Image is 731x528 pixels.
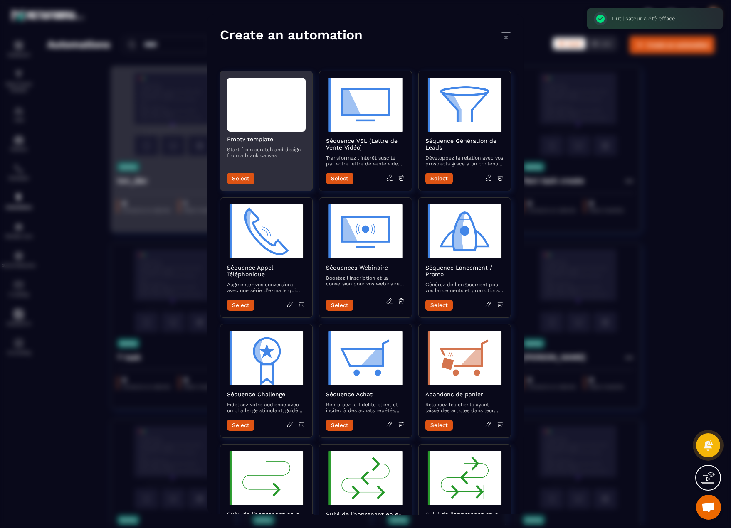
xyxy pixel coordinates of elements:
[326,138,405,151] h2: Séquence VSL (Lettre de Vente Vidéo)
[227,282,306,293] p: Augmentez vos conversions avec une série d’e-mails qui préparent et suivent vos appels commerciaux
[425,511,504,524] h2: Suivi de l’apprenant en e-learning asynchrone - Relance post-formation
[425,264,504,278] h2: Séquence Lancement / Promo
[326,331,405,385] img: automation-objective-icon
[227,300,254,311] button: Select
[326,300,353,311] button: Select
[425,300,453,311] button: Select
[227,451,306,505] img: automation-objective-icon
[227,136,306,142] h2: Empty template
[227,204,306,258] img: automation-objective-icon
[326,204,405,258] img: automation-objective-icon
[696,495,721,520] div: Open chat
[425,173,453,184] button: Select
[227,173,254,184] button: Select
[227,420,254,431] button: Select
[220,27,363,43] h4: Create an automation
[425,402,504,413] p: Relancez les clients ayant laissé des articles dans leur panier avec une séquence d'emails rappel...
[425,391,504,398] h2: Abandons de panier
[326,173,353,184] button: Select
[425,138,504,151] h2: Séquence Génération de Leads
[425,451,504,505] img: automation-objective-icon
[326,402,405,413] p: Renforcez la fidélité client et incitez à des achats répétés avec des e-mails post-achat qui valo...
[227,264,306,278] h2: Séquence Appel Téléphonique
[326,264,405,271] h2: Séquences Webinaire
[425,78,504,132] img: automation-objective-icon
[227,511,306,524] h2: Suivi de l'apprenant en e-learning asynchrone - Suivi du démarrage
[425,331,504,385] img: automation-objective-icon
[326,275,405,287] p: Boostez l'inscription et la conversion pour vos webinaires avec des e-mails qui informent, rappel...
[425,204,504,258] img: automation-objective-icon
[326,420,353,431] button: Select
[326,511,405,524] h2: Suivi de l'apprenant en e-learning asynchrone - Suivi en cours de formation
[227,331,306,385] img: automation-objective-icon
[326,451,405,505] img: automation-objective-icon
[227,402,306,413] p: Fidélisez votre audience avec un challenge stimulant, guidé par des e-mails encourageants et éduc...
[425,155,504,167] p: Développez la relation avec vos prospects grâce à un contenu attractif qui les accompagne vers la...
[227,391,306,398] h2: Séquence Challenge
[326,155,405,167] p: Transformez l'intérêt suscité par votre lettre de vente vidéo en actions concrètes avec des e-mai...
[425,282,504,293] p: Générez de l'engouement pour vos lancements et promotions avec une séquence d’e-mails captivante ...
[227,147,306,158] p: Start from scratch and design from a blank canvas
[326,78,405,132] img: automation-objective-icon
[425,420,453,431] button: Select
[326,391,405,398] h2: Séquence Achat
